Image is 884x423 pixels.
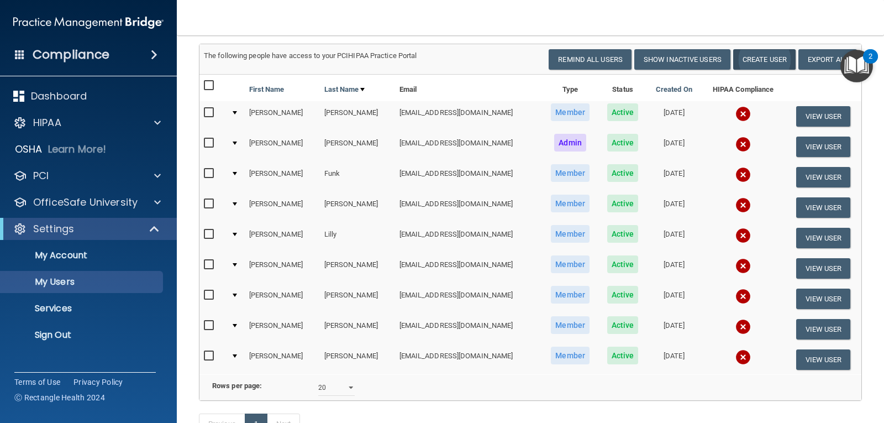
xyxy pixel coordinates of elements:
img: dashboard.aa5b2476.svg [13,91,24,102]
span: Member [551,347,590,364]
a: First Name [249,83,285,96]
p: My Users [7,276,158,288]
td: [DATE] [647,192,701,223]
button: Create User [733,49,796,70]
span: The following people have access to your PCIHIPAA Practice Portal [204,51,417,60]
span: Ⓒ Rectangle Health 2024 [14,392,105,403]
td: [EMAIL_ADDRESS][DOMAIN_NAME] [395,284,542,314]
p: Dashboard [31,90,87,103]
img: cross.ca9f0e7f.svg [735,106,751,122]
td: [PERSON_NAME] [320,344,395,374]
a: HIPAA [13,116,161,129]
td: [PERSON_NAME] [245,132,320,162]
p: PCI [33,169,49,182]
td: [EMAIL_ADDRESS][DOMAIN_NAME] [395,101,542,132]
span: Active [607,134,639,152]
img: cross.ca9f0e7f.svg [735,349,751,365]
p: HIPAA [33,116,61,129]
img: cross.ca9f0e7f.svg [735,289,751,304]
a: Last Name [324,83,365,96]
button: View User [796,197,851,218]
img: cross.ca9f0e7f.svg [735,167,751,182]
td: [EMAIL_ADDRESS][DOMAIN_NAME] [395,314,542,344]
span: Admin [554,134,586,152]
span: Member [551,164,590,182]
span: Active [607,255,639,273]
img: PMB logo [13,12,164,34]
span: Active [607,225,639,243]
td: [DATE] [647,253,701,284]
a: OfficeSafe University [13,196,161,209]
td: [EMAIL_ADDRESS][DOMAIN_NAME] [395,132,542,162]
span: Member [551,316,590,334]
a: Dashboard [13,90,161,103]
td: [DATE] [647,344,701,374]
td: [PERSON_NAME] [320,192,395,223]
img: cross.ca9f0e7f.svg [735,137,751,152]
td: [PERSON_NAME] [320,253,395,284]
td: [PERSON_NAME] [245,284,320,314]
img: cross.ca9f0e7f.svg [735,197,751,213]
span: Active [607,195,639,212]
td: [EMAIL_ADDRESS][DOMAIN_NAME] [395,162,542,192]
b: Rows per page: [212,382,262,390]
td: [PERSON_NAME] [245,223,320,253]
button: View User [796,167,851,187]
a: Privacy Policy [73,377,123,388]
a: Created On [656,83,692,96]
button: View User [796,319,851,340]
p: My Account [7,250,158,261]
button: View User [796,137,851,157]
button: View User [796,228,851,248]
span: Active [607,286,639,304]
td: [PERSON_NAME] [320,132,395,162]
td: [EMAIL_ADDRESS][DOMAIN_NAME] [395,192,542,223]
span: Member [551,255,590,273]
td: [EMAIL_ADDRESS][DOMAIN_NAME] [395,253,542,284]
span: Member [551,286,590,304]
button: View User [796,289,851,309]
img: cross.ca9f0e7f.svg [735,258,751,274]
button: View User [796,349,851,370]
td: [PERSON_NAME] [245,344,320,374]
span: Active [607,316,639,334]
td: [DATE] [647,223,701,253]
td: Lilly [320,223,395,253]
span: Member [551,225,590,243]
span: Active [607,164,639,182]
td: [PERSON_NAME] [245,314,320,344]
span: Active [607,103,639,121]
span: Member [551,103,590,121]
td: [PERSON_NAME] [320,314,395,344]
span: Active [607,347,639,364]
p: Sign Out [7,330,158,341]
th: Email [395,75,542,101]
td: [PERSON_NAME] [245,101,320,132]
td: Funk [320,162,395,192]
p: OSHA [15,143,43,156]
a: Settings [13,222,160,236]
td: [DATE] [647,284,701,314]
button: View User [796,106,851,127]
p: Services [7,303,158,314]
td: [EMAIL_ADDRESS][DOMAIN_NAME] [395,223,542,253]
td: [DATE] [647,132,701,162]
a: PCI [13,169,161,182]
td: [DATE] [647,101,701,132]
button: View User [796,258,851,279]
img: cross.ca9f0e7f.svg [735,319,751,335]
p: OfficeSafe University [33,196,138,209]
td: [PERSON_NAME] [245,162,320,192]
td: [PERSON_NAME] [320,284,395,314]
p: Learn More! [48,143,107,156]
a: Terms of Use [14,377,60,388]
td: [PERSON_NAME] [245,192,320,223]
th: Type [542,75,599,101]
td: [DATE] [647,162,701,192]
a: Export All [798,49,857,70]
button: Open Resource Center, 2 new notifications [840,50,873,82]
p: Settings [33,222,74,236]
button: Show Inactive Users [634,49,730,70]
button: Remind All Users [549,49,632,70]
td: [PERSON_NAME] [245,253,320,284]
